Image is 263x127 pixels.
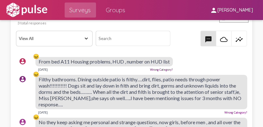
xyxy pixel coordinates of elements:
mat-icon: account_circle [19,75,26,83]
mat-icon: account_circle [19,58,26,65]
div: 3 total responses [18,21,249,25]
mat-icon: account_circle [19,118,26,126]
img: white-logo.svg [5,2,48,18]
a: Groups [101,3,131,18]
span: [PERSON_NAME] [217,8,253,13]
div: 😖 [33,71,39,77]
button: [PERSON_NAME] [205,4,258,16]
span: Surveys [70,4,91,16]
span: Filthy bathrooms. Dining outside patio is filthy….dirt, flies, patio needs through power wash!!!!... [39,76,241,107]
a: Wrong Category? [150,68,173,71]
span: Groups [106,4,126,16]
div: [DATE] [38,110,48,114]
div: 😖 [33,114,39,120]
mat-icon: cloud_queue [220,36,228,43]
div: 😖 [33,53,39,59]
a: Surveys [65,3,96,18]
mat-icon: insights [235,36,243,43]
span: From bed A11 Housing problems, HUD , number on HUD list [39,58,170,64]
mat-icon: textsms [205,36,212,43]
mat-icon: person [210,7,217,14]
a: Wrong Category? [224,111,247,114]
div: [DATE] [38,68,48,71]
input: Search [96,31,170,46]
